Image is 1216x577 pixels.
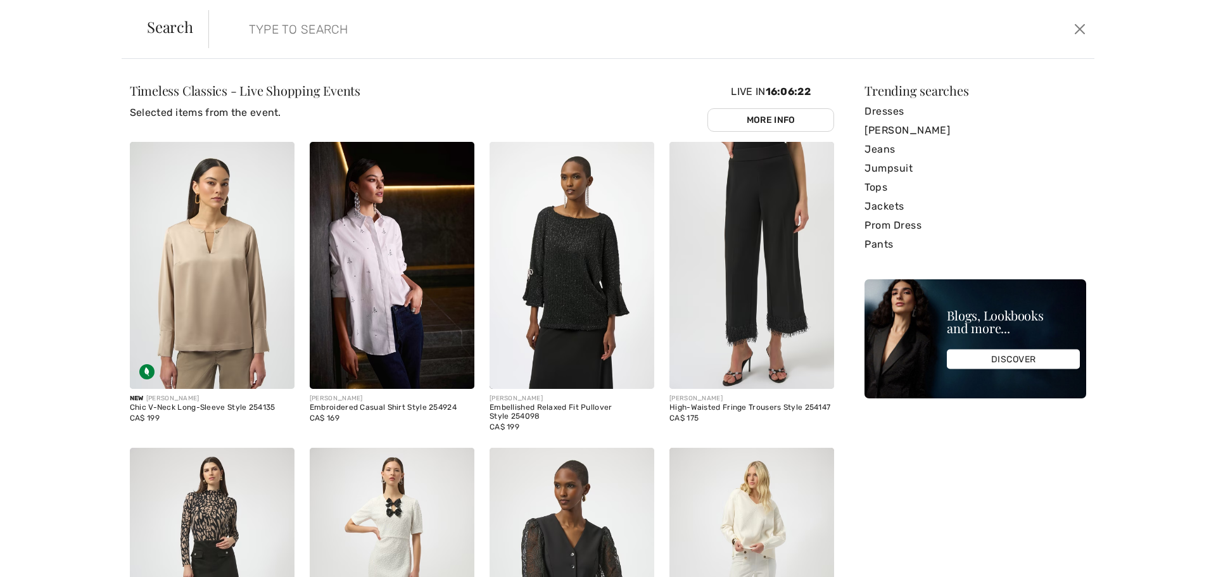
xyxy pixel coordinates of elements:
[130,394,294,403] div: [PERSON_NAME]
[310,142,474,389] img: Embroidered Casual Shirt Style 254924. White
[864,84,1086,97] div: Trending searches
[864,140,1086,159] a: Jeans
[864,159,1086,178] a: Jumpsuit
[864,102,1086,121] a: Dresses
[490,394,654,403] div: [PERSON_NAME]
[864,197,1086,216] a: Jackets
[490,142,654,389] img: Embellished Relaxed Fit Pullover Style 254098. Black
[310,414,339,422] span: CA$ 169
[490,422,519,431] span: CA$ 199
[139,364,155,379] img: Sustainable Fabric
[669,394,834,403] div: [PERSON_NAME]
[1070,19,1089,39] button: Close
[707,108,834,132] a: More Info
[130,403,294,412] div: Chic V-Neck Long-Sleeve Style 254135
[864,121,1086,140] a: [PERSON_NAME]
[310,403,474,412] div: Embroidered Casual Shirt Style 254924
[669,414,699,422] span: CA$ 175
[28,9,54,20] span: Help
[130,395,144,402] span: New
[147,19,193,34] span: Search
[130,82,360,99] span: Timeless Classics - Live Shopping Events
[490,403,654,421] div: Embellished Relaxed Fit Pullover Style 254098
[766,86,811,98] span: 16:06:22
[864,178,1086,197] a: Tops
[669,403,834,412] div: High-Waisted Fringe Trousers Style 254147
[707,84,834,132] div: Live In
[864,279,1086,398] img: Blogs, Lookbooks and more...
[130,105,360,120] p: Selected items from the event.
[864,216,1086,235] a: Prom Dress
[947,309,1080,334] div: Blogs, Lookbooks and more...
[130,142,294,389] img: Chic V-Neck Long-Sleeve Style 254135. Fawn
[310,394,474,403] div: [PERSON_NAME]
[130,414,160,422] span: CA$ 199
[239,10,863,48] input: TYPE TO SEARCH
[864,235,1086,254] a: Pants
[947,350,1080,369] div: DISCOVER
[669,142,834,389] img: High-Waisted Fringe Trousers Style 254147. Black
